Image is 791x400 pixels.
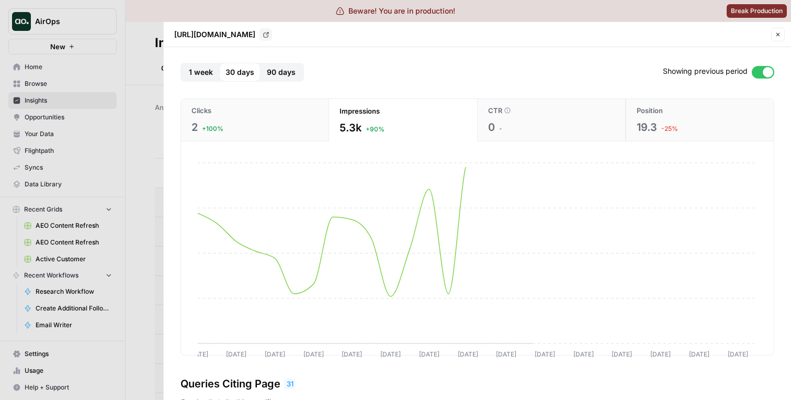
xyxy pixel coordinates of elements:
span: 1 week [189,67,213,77]
span: 30 days [225,67,254,77]
tspan: [DATE] [226,350,246,358]
div: 31 [285,379,295,389]
button: 1 week [183,63,219,82]
span: +100% [202,124,223,134]
button: Position19.3-25% [626,99,774,141]
tspan: [DATE] [303,350,324,358]
button: CTR0- [477,99,626,141]
span: Impressions [340,106,380,116]
tspan: [DATE] [419,350,439,358]
p: [URL][DOMAIN_NAME] [174,29,255,40]
tspan: [DATE] [458,350,478,358]
tspan: [DATE] [650,350,671,358]
button: Clicks2+100% [181,99,329,141]
span: 2 [191,120,198,135]
span: +90% [366,125,385,134]
h3: Queries Citing Page [180,376,280,391]
tspan: [DATE] [188,350,208,358]
span: - [499,124,502,134]
tspan: [DATE] [689,350,709,358]
span: Showing previous period [663,66,748,79]
span: -25% [661,124,678,134]
tspan: [DATE] [728,350,748,358]
tspan: [DATE] [612,350,632,358]
span: 0 [488,120,495,135]
button: Impressions5.3k+90% [329,99,477,141]
tspan: [DATE] [535,350,555,358]
a: Go to page https://www.airops.com/blog/best-ai-tools-for-writing-and-content-creation [259,28,272,41]
span: Position [637,105,663,116]
span: 90 days [267,67,296,77]
span: CTR [488,105,502,116]
span: 19.3 [637,120,657,135]
tspan: [DATE] [342,350,362,358]
tspan: [DATE] [380,350,401,358]
span: 5.3k [340,120,361,135]
tspan: [DATE] [573,350,594,358]
tspan: [DATE] [496,350,516,358]
tspan: [DATE] [265,350,285,358]
span: Clicks [191,105,211,116]
button: 90 days [261,63,302,82]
